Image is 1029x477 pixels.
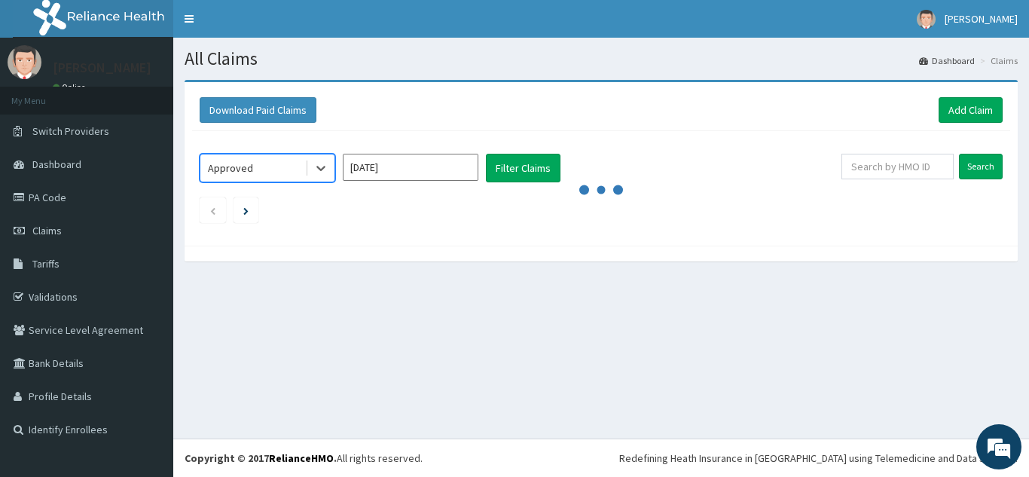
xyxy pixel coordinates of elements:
h1: All Claims [185,49,1018,69]
a: Add Claim [939,97,1003,123]
input: Search [959,154,1003,179]
img: User Image [8,45,41,79]
svg: audio-loading [579,167,624,213]
li: Claims [976,54,1018,67]
button: Filter Claims [486,154,560,182]
span: Switch Providers [32,124,109,138]
a: Online [53,82,89,93]
span: Tariffs [32,257,60,271]
a: RelianceHMO [269,451,334,465]
footer: All rights reserved. [173,439,1029,477]
div: Approved [208,161,253,176]
span: Dashboard [32,157,81,171]
a: Previous page [209,203,216,217]
span: Claims [32,224,62,237]
p: [PERSON_NAME] [53,61,151,75]
a: Next page [243,203,249,217]
a: Dashboard [919,54,975,67]
button: Download Paid Claims [200,97,316,123]
img: User Image [917,10,936,29]
span: [PERSON_NAME] [945,12,1018,26]
input: Search by HMO ID [841,154,954,179]
strong: Copyright © 2017 . [185,451,337,465]
input: Select Month and Year [343,154,478,181]
div: Redefining Heath Insurance in [GEOGRAPHIC_DATA] using Telemedicine and Data Science! [619,451,1018,466]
